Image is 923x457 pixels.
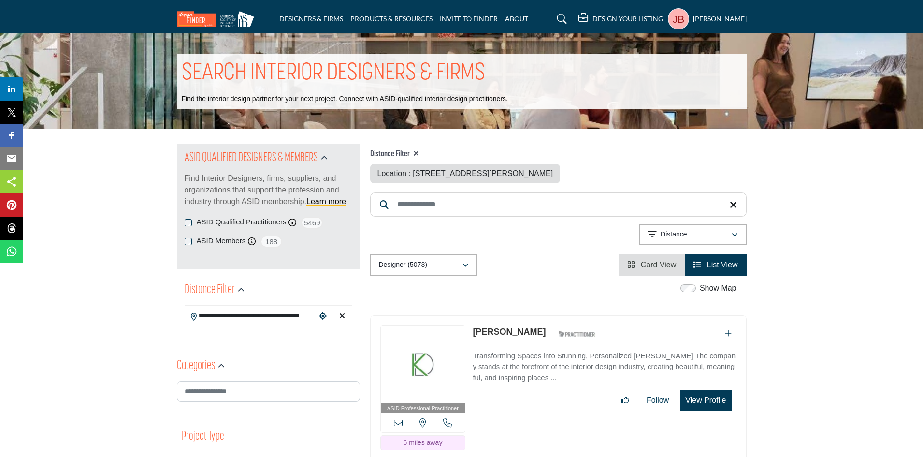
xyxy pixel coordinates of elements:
p: Shannon Truesdell [473,325,546,339]
h2: ASID QUALIFIED DESIGNERS & MEMBERS [185,149,318,167]
span: Card View [641,261,677,269]
span: Location : [STREET_ADDRESS][PERSON_NAME] [377,169,553,177]
h5: [PERSON_NAME] [693,14,747,24]
h2: Categories [177,357,215,375]
span: List View [707,261,738,269]
li: List View [685,254,746,276]
p: Distance [661,230,687,239]
a: Search [548,11,573,27]
a: Add To List [725,329,732,338]
div: Clear search location [335,306,349,327]
span: 188 [260,236,282,248]
button: Follow [640,391,675,410]
input: ASID Qualified Practitioners checkbox [185,219,192,226]
a: DESIGNERS & FIRMS [279,15,343,23]
button: View Profile [680,390,731,411]
p: Transforming Spaces into Stunning, Personalized [PERSON_NAME] The company stands at the forefront... [473,351,736,383]
li: Card View [619,254,685,276]
h1: SEARCH INTERIOR DESIGNERS & FIRMS [182,59,485,88]
label: ASID Members [197,236,246,247]
input: ASID Members checkbox [185,238,192,245]
a: Learn more [306,197,346,206]
button: Distance [639,224,747,245]
a: View List [693,261,737,269]
a: INVITE TO FINDER [440,15,498,23]
input: Search Location [185,307,316,325]
p: Designer (5073) [379,260,427,270]
label: Show Map [700,282,736,294]
button: Project Type [182,428,224,446]
span: 5469 [301,217,323,229]
img: Site Logo [177,11,259,27]
img: Shannon Truesdell [381,326,465,403]
span: 6 miles away [403,439,442,446]
h5: DESIGN YOUR LISTING [592,15,663,23]
button: Like listing [615,391,635,410]
button: Show hide supplier dropdown [668,8,689,29]
label: ASID Qualified Practitioners [197,217,287,228]
a: View Card [627,261,676,269]
a: ABOUT [505,15,528,23]
a: PRODUCTS & RESOURCES [350,15,433,23]
input: Search Category [177,381,360,402]
div: Choose your current location [316,306,330,327]
a: [PERSON_NAME] [473,327,546,337]
h4: Distance Filter [370,149,561,159]
button: Designer (5073) [370,254,477,276]
div: DESIGN YOUR LISTING [578,13,663,25]
h2: Distance Filter [185,281,235,299]
p: Find Interior Designers, firms, suppliers, and organizations that support the profession and indu... [185,173,352,207]
span: ASID Professional Practitioner [387,404,459,413]
a: ASID Professional Practitioner [381,326,465,413]
p: Find the interior design partner for your next project. Connect with ASID-qualified interior desi... [182,94,508,104]
input: Search Keyword [370,192,747,217]
img: ASID Qualified Practitioners Badge Icon [555,328,598,340]
a: Transforming Spaces into Stunning, Personalized [PERSON_NAME] The company stands at the forefront... [473,345,736,383]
